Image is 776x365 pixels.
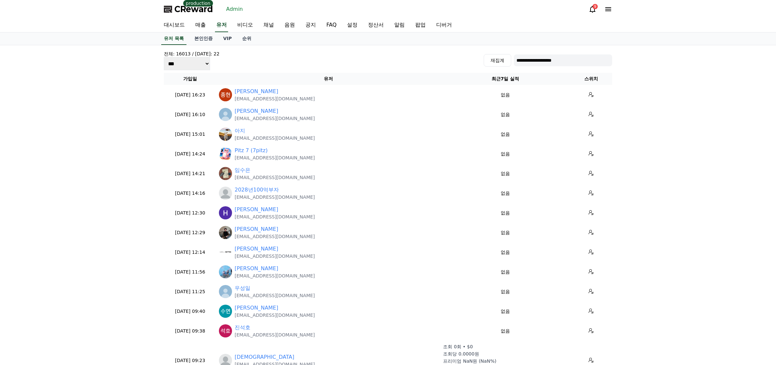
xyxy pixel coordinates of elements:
[440,73,570,85] th: 최근7일 실적
[174,4,213,14] span: CReward
[235,95,315,102] p: [EMAIL_ADDRESS][DOMAIN_NAME]
[219,128,232,141] img: http://k.kakaocdn.net/dn/QnfzU/btsJTdG73dU/eKp6cpbYb2ZlZAko4H8kY0/img_640x640.jpg
[443,151,567,157] p: 없음
[219,285,232,298] img: http://img1.kakaocdn.net/thumb/R640x640.q70/?fname=http://t1.kakaocdn.net/account_images/default_...
[218,32,237,45] a: VIP
[443,190,567,197] p: 없음
[443,328,567,335] p: 없음
[258,18,279,32] a: 채널
[235,253,315,259] p: [EMAIL_ADDRESS][DOMAIN_NAME]
[216,73,440,85] th: 유저
[235,88,278,95] a: [PERSON_NAME]
[219,324,232,337] img: https://lh3.googleusercontent.com/a/ACg8ocKrSztb8EA6soc2HKzv3X6B-iS_cAt5lXlWcOmWPv_33Ic5oQ=s96-c
[166,328,214,335] p: [DATE] 09:38
[237,32,257,45] a: 순위
[235,304,278,312] a: [PERSON_NAME]
[235,245,278,253] a: [PERSON_NAME]
[235,225,278,233] a: [PERSON_NAME]
[219,167,232,180] img: https://lh3.googleusercontent.com/a/ACg8ocJtLMyxCHoGw85QXQxDwv_yeFwp6ufXRso6nLoT7Dtgj9OeCYE=s96-c
[443,131,567,138] p: 없음
[54,218,74,223] span: Messages
[166,131,214,138] p: [DATE] 15:01
[235,312,315,318] p: [EMAIL_ADDRESS][DOMAIN_NAME]
[219,305,232,318] img: https://lh3.googleusercontent.com/a/ACg8ocJ0j74KILGaslQdfXu5tbeDqtwiJHNyJpqZmPiUAjvGEh_H2Q=s96-c
[235,194,315,200] p: [EMAIL_ADDRESS][DOMAIN_NAME]
[85,208,126,224] a: Settings
[443,308,567,315] p: 없음
[389,18,410,32] a: 알림
[235,127,245,135] a: 아지
[235,213,315,220] p: [EMAIL_ADDRESS][DOMAIN_NAME]
[443,343,473,350] p: 조회 0회 • $0
[164,4,213,14] a: CReward
[219,226,232,239] img: https://lh3.googleusercontent.com/a/ACg8ocLxvE0qkujh8jHAoMsaUWN1mSKkHaxRoG3q3ZWZsVfaZ_IDGPY=s96-c
[570,73,612,85] th: 스위치
[219,206,232,219] img: https://lh3.googleusercontent.com/a/ACg8ocLI-oiunwi3RDrxrno6RKQPj3pSRYByebO6z8JOlr97uP3s3Q=s96-c
[219,187,232,200] img: profile_blank.webp
[166,151,214,157] p: [DATE] 14:24
[235,166,250,174] a: 임수은
[166,308,214,315] p: [DATE] 09:40
[219,108,232,121] img: http://img1.kakaocdn.net/thumb/R640x640.q70/?fname=http://t1.kakaocdn.net/account_images/default_...
[166,269,214,275] p: [DATE] 11:56
[235,265,278,273] a: [PERSON_NAME]
[166,111,214,118] p: [DATE] 16:10
[589,5,596,13] a: 9
[235,154,315,161] p: [EMAIL_ADDRESS][DOMAIN_NAME]
[235,332,315,338] p: [EMAIL_ADDRESS][DOMAIN_NAME]
[235,186,279,194] a: 2028년100억부자
[219,147,232,160] img: https://cdn.creward.net/profile/user/YY08Aug 13, 2025142601_8e4666cd53ed36b4d82c3e17f0b7e898ba0a3...
[443,170,567,177] p: 없음
[215,18,228,32] a: 유저
[235,115,315,122] p: [EMAIL_ADDRESS][DOMAIN_NAME]
[443,249,567,256] p: 없음
[484,54,511,67] button: 재집계
[235,284,250,292] a: 우성일
[2,208,43,224] a: Home
[443,210,567,216] p: 없음
[161,32,186,45] a: 유저 목록
[166,357,214,364] p: [DATE] 09:23
[166,229,214,236] p: [DATE] 12:29
[235,353,294,361] a: [DEMOGRAPHIC_DATA]
[592,4,598,9] div: 9
[342,18,363,32] a: 설정
[223,4,245,14] a: Admin
[235,135,315,141] p: [EMAIL_ADDRESS][DOMAIN_NAME]
[166,91,214,98] p: [DATE] 16:23
[166,288,214,295] p: [DATE] 11:25
[166,249,214,256] p: [DATE] 12:14
[235,324,250,332] a: 진석호
[321,18,342,32] a: FAQ
[235,107,278,115] a: [PERSON_NAME]
[235,147,268,154] a: Pitz 7 (7pitz)
[443,269,567,275] p: 없음
[443,111,567,118] p: 없음
[17,218,28,223] span: Home
[235,174,315,181] p: [EMAIL_ADDRESS][DOMAIN_NAME]
[166,210,214,216] p: [DATE] 12:30
[219,246,232,259] img: https://lh3.googleusercontent.com/a/ACg8ocL15_szdmsskZjIiyHTGG5cNKGaxs37SyW615QXgDsUK3h0pqFX=s96-c
[159,18,190,32] a: 대시보드
[431,18,457,32] a: 디버거
[166,170,214,177] p: [DATE] 14:21
[443,229,567,236] p: 없음
[300,18,321,32] a: 공지
[443,358,496,364] p: 프리미엄 NaN원 (NaN%)
[97,218,113,223] span: Settings
[219,265,232,278] img: http://k.kakaocdn.net/dn/i44OS/btsPGGj0tSW/s2NNEEIA8kkLffQGKGpfxK/img_640x640.jpg
[235,206,278,213] a: [PERSON_NAME]
[235,273,315,279] p: [EMAIL_ADDRESS][DOMAIN_NAME]
[443,288,567,295] p: 없음
[410,18,431,32] a: 팝업
[219,88,232,101] img: https://lh3.googleusercontent.com/a/ACg8ocJ6Icu6BRO1NUt3QAcaeBwPQHIGCjPTqakF_IRGAqkCUYqtbA=s96-c
[43,208,85,224] a: Messages
[443,351,479,357] p: 조회당 0.0000원
[232,18,258,32] a: 비디오
[363,18,389,32] a: 정산서
[235,233,315,240] p: [EMAIL_ADDRESS][DOMAIN_NAME]
[166,190,214,197] p: [DATE] 14:16
[443,91,567,98] p: 없음
[189,32,218,45] a: 본인인증
[190,18,211,32] a: 매출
